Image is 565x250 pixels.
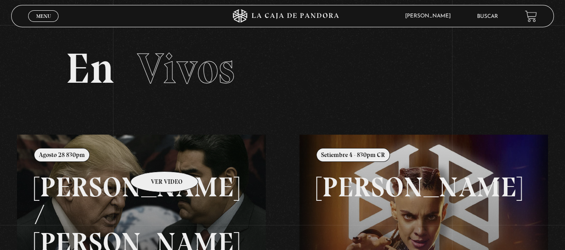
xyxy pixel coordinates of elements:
a: Buscar [477,14,498,19]
span: [PERSON_NAME] [401,13,460,19]
h2: En [66,47,500,90]
a: View your shopping cart [525,10,537,22]
span: Cerrar [33,21,54,27]
span: Menu [36,13,51,19]
span: Vivos [137,43,234,94]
